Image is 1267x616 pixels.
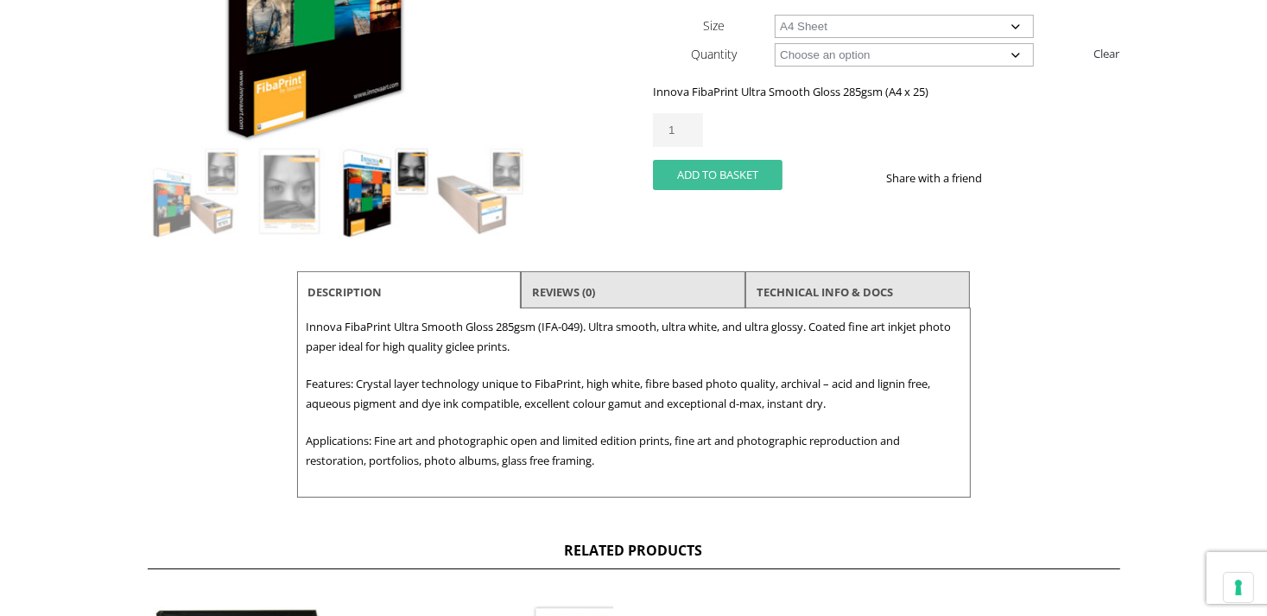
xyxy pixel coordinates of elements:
[653,113,703,147] input: Product quantity
[757,276,893,308] a: TECHNICAL INFO & DOCS
[1094,40,1120,67] a: Clear options
[653,160,782,190] button: Add to basket
[307,276,382,308] a: Description
[1023,171,1037,185] img: twitter sharing button
[1003,171,1017,185] img: facebook sharing button
[1044,171,1058,185] img: email sharing button
[653,82,1119,102] p: Innova FibaPrint Ultra Smooth Gloss 285gsm (A4 x 25)
[307,374,961,414] p: Features: Crystal layer technology unique to FibaPrint, high white, fibre based photo quality, ar...
[339,145,432,238] img: Innova FibaPrint Ultra Smooth Gloss 285gsm (IFA-049) - Image 3
[307,317,961,357] p: Innova FibaPrint Ultra Smooth Gloss 285gsm (IFA-049). Ultra smooth, ultra white, and ultra glossy...
[1224,573,1253,602] button: Your consent preferences for tracking technologies
[886,168,1003,188] p: Share with a friend
[532,276,595,308] a: Reviews (0)
[703,17,725,34] label: Size
[244,145,337,238] img: Innova FibaPrint Ultra Smooth Gloss 285gsm (IFA-049) - Image 2
[691,46,737,62] label: Quantity
[307,431,961,471] p: Applications: Fine art and photographic open and limited edition prints, fine art and photographi...
[434,145,527,238] img: Innova FibaPrint Ultra Smooth Gloss 285gsm (IFA-049) - Image 4
[148,541,1120,569] h2: Related products
[149,145,242,238] img: Innova FibaPrint Ultra Smooth Gloss 285gsm (IFA-049)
